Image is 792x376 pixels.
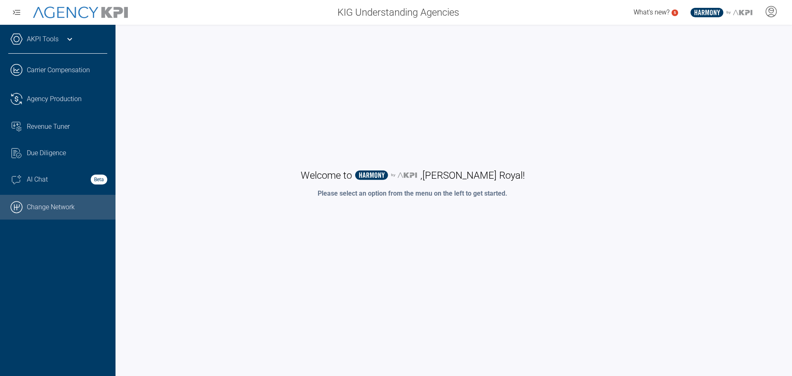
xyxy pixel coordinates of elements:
[33,7,128,19] img: AgencyKPI
[634,8,669,16] span: What's new?
[27,34,59,44] a: AKPI Tools
[337,5,459,20] span: KIG Understanding Agencies
[318,189,507,199] p: Please select an option from the menu on the left to get started.
[91,175,107,184] strong: Beta
[301,169,525,182] h1: Welcome to , [PERSON_NAME] Royal !
[27,175,48,184] span: AI Chat
[27,122,107,132] div: Revenue Tuner
[674,10,676,15] text: 5
[27,148,107,158] div: Due Diligence
[672,9,678,16] a: 5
